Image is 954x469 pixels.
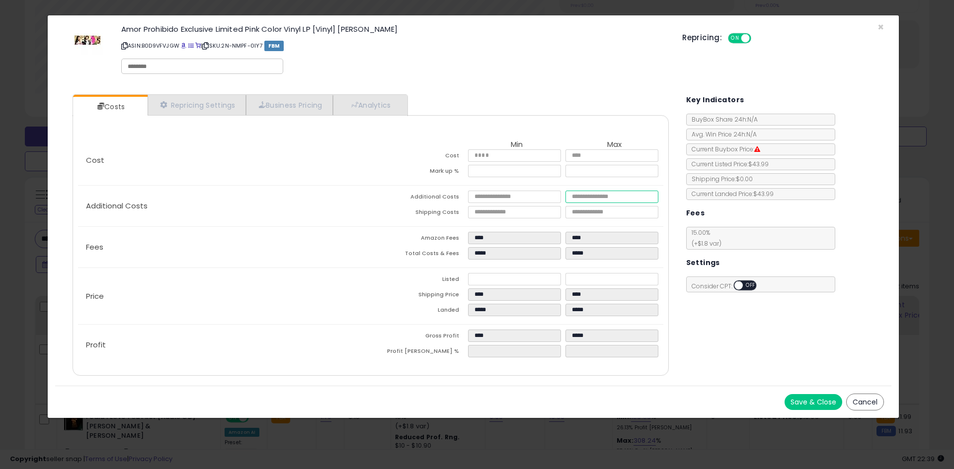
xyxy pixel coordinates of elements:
[682,34,722,42] h5: Repricing:
[750,34,766,43] span: OFF
[188,42,194,50] a: All offer listings
[78,202,371,210] p: Additional Costs
[264,41,284,51] span: FBM
[371,330,468,345] td: Gross Profit
[729,34,741,43] span: ON
[371,345,468,360] td: Profit [PERSON_NAME] %
[371,304,468,319] td: Landed
[877,20,884,34] span: ×
[371,149,468,165] td: Cost
[687,130,757,138] span: Avg. Win Price 24h: N/A
[565,140,663,149] th: Max
[78,341,371,349] p: Profit
[846,394,884,410] button: Cancel
[687,160,769,168] span: Current Listed Price: $43.99
[78,156,371,164] p: Cost
[371,191,468,206] td: Additional Costs
[181,42,186,50] a: BuyBox page
[195,42,201,50] a: Your listing only
[468,140,565,149] th: Min
[785,394,842,410] button: Save & Close
[687,228,721,248] span: 15.00 %
[687,190,774,198] span: Current Landed Price: $43.99
[687,239,721,248] span: (+$1.8 var)
[148,95,246,115] a: Repricing Settings
[371,206,468,221] td: Shipping Costs
[74,25,103,55] img: 41xeUaJ9NRL._SL60_.jpg
[73,97,147,117] a: Costs
[686,257,720,269] h5: Settings
[743,281,759,290] span: OFF
[371,273,468,288] td: Listed
[246,95,333,115] a: Business Pricing
[371,288,468,304] td: Shipping Price
[687,145,760,153] span: Current Buybox Price:
[78,292,371,300] p: Price
[121,38,667,54] p: ASIN: B0D9VFVJGW | SKU: 2N-NMPF-0IY7
[687,282,770,290] span: Consider CPT:
[371,232,468,247] td: Amazon Fees
[686,207,705,219] h5: Fees
[371,247,468,263] td: Total Costs & Fees
[371,165,468,180] td: Mark up %
[687,175,753,183] span: Shipping Price: $0.00
[78,243,371,251] p: Fees
[687,115,758,124] span: BuyBox Share 24h: N/A
[686,94,744,106] h5: Key Indicators
[754,146,760,152] i: Suppressed Buy Box
[333,95,406,115] a: Analytics
[121,25,667,33] h3: Amor Prohibido Exclusive Limited Pink Color Vinyl LP [Vinyl] [PERSON_NAME]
